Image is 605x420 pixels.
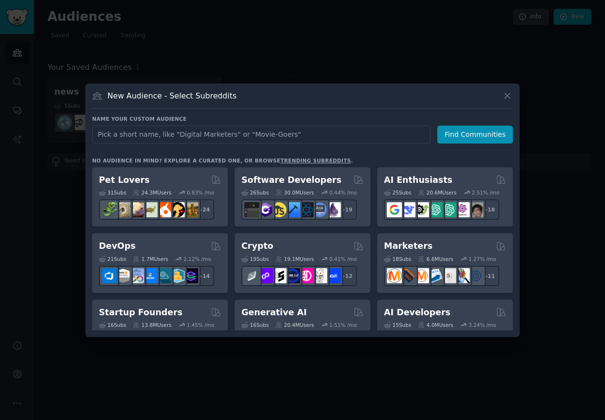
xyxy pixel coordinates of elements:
img: OpenAIDev [455,202,470,217]
div: 18 Sub s [384,256,411,262]
div: 25 Sub s [384,189,411,196]
div: 6.6M Users [418,256,453,262]
img: csharp [258,202,273,217]
img: herpetology [102,202,117,217]
h3: Name your custom audience [92,115,513,122]
h2: AI Enthusiasts [384,174,452,186]
img: googleads [441,268,456,283]
div: + 14 [194,266,214,286]
a: trending subreddits [280,158,350,163]
h2: DevOps [99,240,136,252]
div: 21 Sub s [99,256,126,262]
div: + 19 [336,199,357,220]
img: OnlineMarketing [468,268,483,283]
img: AWS_Certified_Experts [115,268,130,283]
img: dogbreed [183,202,198,217]
input: Pick a short name, like "Digital Marketers" or "Movie-Goers" [92,126,430,144]
h2: Crypto [241,240,273,252]
div: 16 Sub s [99,322,126,328]
div: + 12 [336,266,357,286]
img: ethstaker [271,268,287,283]
div: 26 Sub s [241,189,269,196]
div: 24.3M Users [133,189,171,196]
img: defiblockchain [299,268,314,283]
img: DevOpsLinks [143,268,158,283]
img: Emailmarketing [428,268,443,283]
img: platformengineering [156,268,171,283]
img: web3 [285,268,300,283]
div: + 18 [479,199,499,220]
img: CryptoNews [312,268,327,283]
img: PetAdvice [170,202,185,217]
img: elixir [326,202,341,217]
img: DeepSeek [400,202,415,217]
img: AskComputerScience [312,202,327,217]
div: 16 Sub s [241,322,269,328]
img: aws_cdk [170,268,185,283]
div: 19.1M Users [275,256,314,262]
img: turtle [143,202,158,217]
img: AItoolsCatalog [414,202,429,217]
div: 4.0M Users [418,322,453,328]
h2: AI Developers [384,307,450,319]
div: 2.51 % /mo [472,189,499,196]
div: 3.24 % /mo [469,322,496,328]
img: MarketingResearch [455,268,470,283]
img: iOSProgramming [285,202,300,217]
div: 0.83 % /mo [187,189,214,196]
div: 1.45 % /mo [187,322,214,328]
div: No audience in mind? Explore a curated one, or browse . [92,157,353,164]
div: 0.41 % /mo [329,256,357,262]
div: 30.0M Users [275,189,314,196]
div: 20.6M Users [418,189,456,196]
div: 13.8M Users [133,322,171,328]
div: 1.7M Users [133,256,168,262]
img: bigseo [400,268,415,283]
img: ballpython [115,202,130,217]
img: AskMarketing [414,268,429,283]
div: 2.12 % /mo [184,256,211,262]
div: 31 Sub s [99,189,126,196]
button: Find Communities [437,126,513,144]
img: PlatformEngineers [183,268,198,283]
img: azuredevops [102,268,117,283]
img: leopardgeckos [129,202,144,217]
h2: Software Developers [241,174,341,186]
div: 1.51 % /mo [329,322,357,328]
img: Docker_DevOps [129,268,144,283]
h2: Startup Founders [99,307,182,319]
img: learnjavascript [271,202,287,217]
div: 20.4M Users [275,322,314,328]
img: ethfinance [244,268,259,283]
img: 0xPolygon [258,268,273,283]
img: software [244,202,259,217]
div: + 24 [194,199,214,220]
img: GoogleGeminiAI [387,202,402,217]
img: cockatiel [156,202,171,217]
div: + 11 [479,266,499,286]
h2: Pet Lovers [99,174,150,186]
div: 0.44 % /mo [329,189,357,196]
img: defi_ [326,268,341,283]
img: chatgpt_prompts_ [441,202,456,217]
h2: Generative AI [241,307,307,319]
div: 1.27 % /mo [469,256,496,262]
h3: New Audience - Select Subreddits [108,91,237,101]
h2: Marketers [384,240,432,252]
img: reactnative [299,202,314,217]
img: content_marketing [387,268,402,283]
img: chatgpt_promptDesign [428,202,443,217]
div: 15 Sub s [384,322,411,328]
div: 19 Sub s [241,256,269,262]
img: ArtificalIntelligence [468,202,483,217]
